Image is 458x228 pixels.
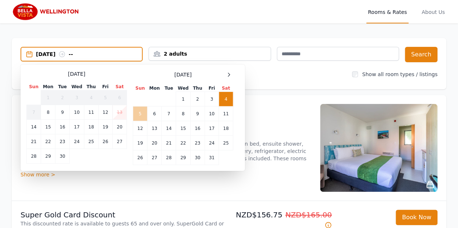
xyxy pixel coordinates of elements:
th: Thu [190,85,205,92]
td: 19 [98,120,112,134]
td: 14 [162,121,176,136]
td: 12 [98,105,112,120]
td: 9 [190,106,205,121]
td: 16 [190,121,205,136]
td: 24 [205,136,219,150]
td: 9 [55,105,70,120]
td: 21 [162,136,176,150]
td: 8 [41,105,55,120]
td: 8 [176,106,190,121]
th: Sat [219,85,233,92]
td: 13 [147,121,162,136]
td: 2 [190,92,205,106]
td: 30 [55,149,70,164]
td: 19 [133,136,147,150]
th: Mon [147,85,162,92]
div: 2 adults [149,50,270,57]
img: Bella Vista Wellington [12,3,82,20]
td: 12 [133,121,147,136]
th: Fri [98,83,112,90]
th: Sun [27,83,41,90]
td: 17 [70,120,84,134]
th: Tue [55,83,70,90]
td: 18 [84,120,98,134]
td: 1 [41,90,55,105]
td: 26 [98,134,112,149]
td: 20 [113,120,127,134]
th: Thu [84,83,98,90]
label: Show all room types / listings [362,71,437,77]
div: Show more > [21,171,311,178]
td: 7 [27,105,41,120]
td: 22 [176,136,190,150]
td: 27 [113,134,127,149]
th: Sun [133,85,147,92]
td: 29 [176,150,190,165]
td: 17 [205,121,219,136]
td: 3 [205,92,219,106]
td: 6 [147,106,162,121]
td: 1 [176,92,190,106]
td: 15 [176,121,190,136]
td: 26 [133,150,147,165]
div: [DATE] -- [36,51,142,58]
th: Fri [205,85,219,92]
th: Tue [162,85,176,92]
th: Mon [41,83,55,90]
td: 5 [98,90,112,105]
td: 27 [147,150,162,165]
td: 23 [55,134,70,149]
td: 16 [55,120,70,134]
td: 28 [27,149,41,164]
td: 30 [190,150,205,165]
th: Wed [70,83,84,90]
td: 5 [133,106,147,121]
span: [DATE] [174,71,191,78]
td: 7 [162,106,176,121]
button: Search [405,47,437,62]
th: Sat [113,83,127,90]
td: 29 [41,149,55,164]
td: 11 [219,106,233,121]
td: 6 [113,90,127,105]
td: 4 [219,92,233,106]
td: 25 [219,136,233,150]
button: Book Now [396,210,437,225]
td: 14 [27,120,41,134]
td: 31 [205,150,219,165]
td: 11 [84,105,98,120]
td: 21 [27,134,41,149]
td: 22 [41,134,55,149]
td: 3 [70,90,84,105]
td: 13 [113,105,127,120]
p: Super Gold Card Discount [21,210,226,220]
td: 10 [70,105,84,120]
td: 28 [162,150,176,165]
span: [DATE] [68,70,85,78]
th: Wed [176,85,190,92]
td: 23 [190,136,205,150]
td: 20 [147,136,162,150]
td: 15 [41,120,55,134]
td: 2 [55,90,70,105]
td: 4 [84,90,98,105]
span: NZD$165.00 [285,210,332,219]
td: 24 [70,134,84,149]
td: 25 [84,134,98,149]
td: 18 [219,121,233,136]
td: 10 [205,106,219,121]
